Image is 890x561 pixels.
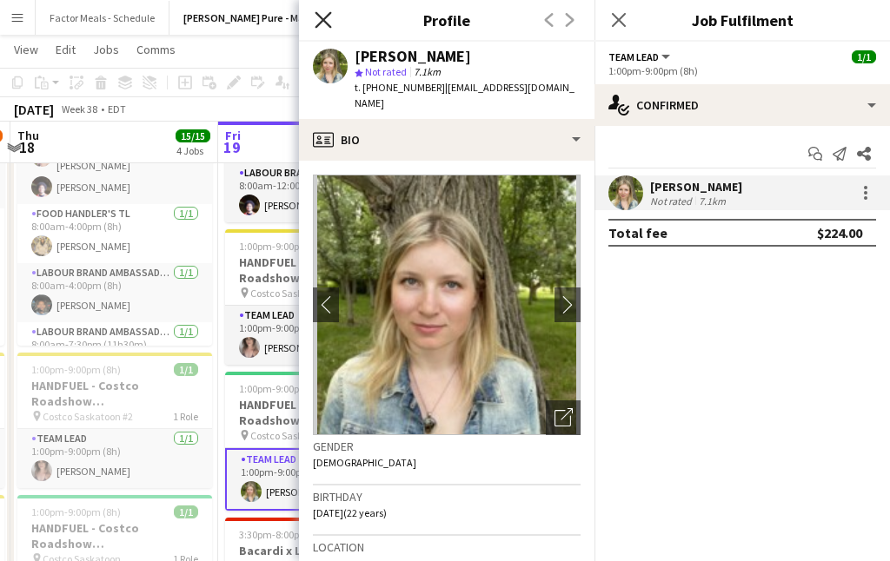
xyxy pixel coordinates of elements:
[225,448,420,511] app-card-role: Team Lead1/11:00pm-9:00pm (8h)[PERSON_NAME]
[17,429,212,488] app-card-role: Team Lead1/11:00pm-9:00pm (8h)[PERSON_NAME]
[225,229,420,365] app-job-card: 1:00pm-9:00pm (8h)1/1HANDFUEL - Costco Roadshow [GEOGRAPHIC_DATA], [GEOGRAPHIC_DATA] Costco Saska...
[225,397,420,428] h3: HANDFUEL - Costco Roadshow [GEOGRAPHIC_DATA], [GEOGRAPHIC_DATA]
[313,175,581,435] img: Crew avatar or photo
[176,144,209,157] div: 4 Jobs
[250,287,341,300] span: Costco Saskatoon #2
[650,195,695,208] div: Not rated
[225,163,420,222] app-card-role: Labour Brand Ambassadors1/18:00am-12:00pm (4h)[PERSON_NAME]
[225,254,420,286] h3: HANDFUEL - Costco Roadshow [GEOGRAPHIC_DATA], [GEOGRAPHIC_DATA]
[136,42,176,57] span: Comms
[355,81,445,94] span: t. [PHONE_NUMBER]
[608,50,659,63] span: Team Lead
[174,505,198,518] span: 1/1
[355,49,471,64] div: [PERSON_NAME]
[250,429,329,442] span: Costco Saskatoon
[31,363,121,376] span: 1:00pm-9:00pm (8h)
[650,179,742,195] div: [PERSON_NAME]
[49,38,83,61] a: Edit
[36,1,169,35] button: Factor Meals - Schedule
[594,9,890,31] h3: Job Fulfilment
[239,382,329,395] span: 1:00pm-9:00pm (8h)
[225,306,420,365] app-card-role: Team Lead1/11:00pm-9:00pm (8h)[PERSON_NAME]
[7,38,45,61] a: View
[222,137,241,157] span: 19
[225,128,241,143] span: Fri
[313,539,581,555] h3: Location
[17,353,212,488] app-job-card: 1:00pm-9:00pm (8h)1/1HANDFUEL - Costco Roadshow [GEOGRAPHIC_DATA] , [GEOGRAPHIC_DATA] Costco Sask...
[225,372,420,511] app-job-card: 1:00pm-9:00pm (8h)1/1HANDFUEL - Costco Roadshow [GEOGRAPHIC_DATA], [GEOGRAPHIC_DATA] Costco Saska...
[57,102,101,115] span: Week 38
[174,363,198,376] span: 1/1
[17,204,212,263] app-card-role: Food Handler's TL1/18:00am-4:00pm (8h)[PERSON_NAME]
[365,65,407,78] span: Not rated
[410,65,444,78] span: 7.1km
[546,400,581,435] div: Open photos pop-in
[31,505,121,518] span: 1:00pm-9:00pm (8h)
[15,137,39,157] span: 18
[17,378,212,409] h3: HANDFUEL - Costco Roadshow [GEOGRAPHIC_DATA] , [GEOGRAPHIC_DATA]
[852,50,876,63] span: 1/1
[239,528,349,541] span: 3:30pm-8:00pm (4h30m)
[608,224,667,241] div: Total fee
[299,119,594,161] div: Bio
[56,42,76,57] span: Edit
[17,322,212,381] app-card-role: Labour Brand Ambassadors1/18:00am-7:30pm (11h30m)
[608,50,673,63] button: Team Lead
[817,224,862,241] div: $224.00
[17,89,212,346] app-job-card: 8:00am-7:30pm (11h30m)11/11Factor x Back to School King St W5 Roles[PERSON_NAME][PERSON_NAME][DEM...
[695,195,729,208] div: 7.1km
[313,489,581,505] h3: Birthday
[43,410,133,423] span: Costco Saskatoon #2
[17,520,212,551] h3: HANDFUEL - Costco Roadshow [GEOGRAPHIC_DATA], [GEOGRAPHIC_DATA]
[313,506,387,519] span: [DATE] (22 years)
[173,410,198,423] span: 1 Role
[14,101,54,118] div: [DATE]
[169,1,373,35] button: [PERSON_NAME] Pure - Main Schedule
[313,439,581,454] h3: Gender
[313,456,416,469] span: [DEMOGRAPHIC_DATA]
[608,64,876,77] div: 1:00pm-9:00pm (8h)
[594,84,890,126] div: Confirmed
[176,129,210,142] span: 15/15
[17,128,39,143] span: Thu
[299,9,594,31] h3: Profile
[355,81,575,109] span: | [EMAIL_ADDRESS][DOMAIN_NAME]
[108,102,126,115] div: EDT
[17,263,212,322] app-card-role: Labour Brand Ambassadors1/18:00am-4:00pm (8h)[PERSON_NAME]
[93,42,119,57] span: Jobs
[14,42,38,57] span: View
[86,38,126,61] a: Jobs
[239,240,329,253] span: 1:00pm-9:00pm (8h)
[130,38,183,61] a: Comms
